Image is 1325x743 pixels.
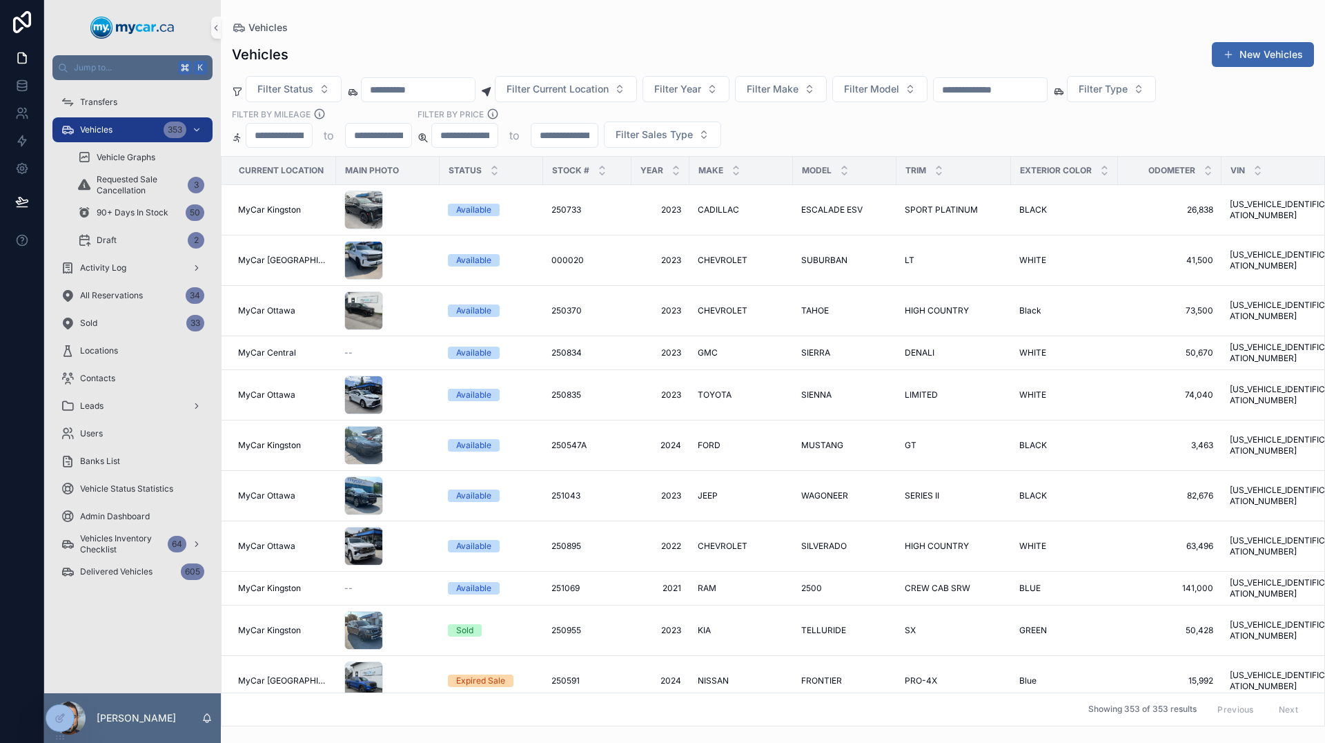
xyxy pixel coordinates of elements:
p: to [324,127,334,144]
div: 64 [168,536,186,552]
span: 2023 [640,255,681,266]
span: TOYOTA [698,389,732,401]
a: Available [448,204,535,216]
span: MyCar Kingston [238,204,301,215]
p: to [509,127,520,144]
span: 250733 [551,204,581,215]
span: Vehicle Graphs [97,152,155,163]
a: Available [448,540,535,552]
a: WAGONEER [801,490,888,501]
span: Filter Year [654,82,701,96]
a: 2024 [640,675,681,686]
span: WHITE [1019,389,1046,401]
a: Requested Sale Cancellation3 [69,173,213,197]
span: CREW CAB SRW [905,583,970,594]
span: 2023 [640,347,681,358]
a: Locations [52,338,213,363]
button: Jump to...K [52,55,213,80]
a: SERIES II [905,490,1003,501]
span: TELLURIDE [801,625,846,636]
span: Filter Model [844,82,899,96]
span: WAGONEER [801,490,848,501]
a: MyCar Ottawa [238,305,328,316]
div: Available [456,490,491,502]
a: Available [448,305,535,317]
span: Filter Type [1079,82,1128,96]
span: 63,496 [1126,541,1213,552]
a: SX [905,625,1003,636]
a: Available [448,254,535,267]
a: -- [344,347,431,358]
a: ESCALADE ESV [801,204,888,215]
span: SIENNA [801,389,832,401]
label: FILTER BY PRICE [418,108,484,120]
span: 2023 [640,389,681,401]
a: MyCar Kingston [238,204,328,215]
a: WHITE [1019,389,1110,401]
a: GMC [698,347,785,358]
a: 2023 [640,490,681,501]
a: BLACK [1019,490,1110,501]
span: HIGH COUNTRY [905,541,969,552]
span: 250591 [551,675,580,686]
a: BLACK [1019,440,1110,451]
span: MyCar Ottawa [238,389,295,401]
a: MyCar [GEOGRAPHIC_DATA] [238,675,328,686]
span: Jump to... [74,62,173,73]
a: 90+ Days In Stock50 [69,200,213,225]
span: 2500 [801,583,822,594]
span: LIMITED [905,389,938,401]
span: 250547A [551,440,587,451]
a: Delivered Vehicles605 [52,559,213,584]
span: K [195,62,206,73]
a: 2022 [640,541,681,552]
a: Vehicle Graphs [69,145,213,170]
a: CADILLAC [698,204,785,215]
span: MyCar Ottawa [238,490,295,501]
a: NISSAN [698,675,785,686]
span: BLACK [1019,440,1047,451]
span: MyCar Kingston [238,440,301,451]
a: MyCar Ottawa [238,389,328,401]
a: Vehicles Inventory Checklist64 [52,532,213,557]
a: 50,428 [1126,625,1213,636]
span: TAHOE [801,305,829,316]
a: Available [448,439,535,452]
span: 250835 [551,389,581,401]
span: Transfers [80,97,117,108]
span: FORD [698,440,720,451]
div: 3 [188,177,204,193]
span: FRONTIER [801,675,842,686]
a: WHITE [1019,255,1110,266]
a: CHEVROLET [698,255,785,266]
span: Status [449,165,482,176]
span: CHEVROLET [698,541,747,552]
span: Sold [80,318,97,329]
span: BLACK [1019,204,1047,215]
button: Select Button [495,76,637,102]
span: 2023 [640,625,681,636]
a: 251043 [551,490,623,501]
a: KIA [698,625,785,636]
a: JEEP [698,490,785,501]
a: Draft2 [69,228,213,253]
a: TELLURIDE [801,625,888,636]
a: Sold [448,624,535,637]
div: Sold [456,624,473,637]
span: Vehicle Status Statistics [80,483,173,494]
span: CHEVROLET [698,255,747,266]
a: 41,500 [1126,255,1213,266]
a: WHITE [1019,541,1110,552]
div: 2 [188,232,204,249]
a: GT [905,440,1003,451]
a: CREW CAB SRW [905,583,1003,594]
span: Activity Log [80,262,126,273]
a: 15,992 [1126,675,1213,686]
a: 3,463 [1126,440,1213,451]
span: Users [80,428,103,439]
button: Select Button [832,76,927,102]
span: ESCALADE ESV [801,204,863,215]
span: 74,040 [1126,389,1213,401]
div: scrollable content [44,80,221,602]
